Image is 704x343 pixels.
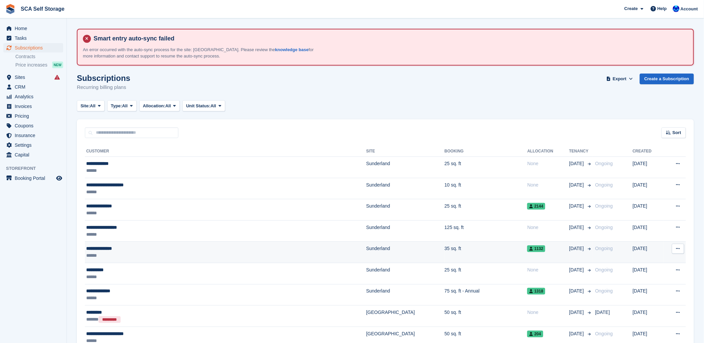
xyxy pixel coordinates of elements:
span: Account [681,6,698,12]
span: Site: [81,103,90,109]
a: menu [3,102,63,111]
span: Allocation: [143,103,165,109]
td: 35 sq. ft [445,242,528,263]
span: [DATE] [595,310,610,315]
div: None [527,266,569,273]
span: Invoices [15,102,55,111]
span: [DATE] [569,182,585,189]
h4: Smart entry auto-sync failed [91,35,688,42]
span: Help [658,5,667,12]
td: [GEOGRAPHIC_DATA] [366,306,445,327]
span: CRM [15,82,55,92]
th: Site [366,146,445,157]
span: Export [613,76,626,82]
a: Create a Subscription [640,74,694,85]
span: 2144 [527,203,545,210]
span: Insurance [15,131,55,140]
td: [DATE] [633,220,664,242]
h1: Subscriptions [77,74,130,83]
a: Contracts [15,53,63,60]
td: [DATE] [633,157,664,178]
td: [DATE] [633,242,664,263]
td: Sunderland [366,263,445,284]
a: menu [3,174,63,183]
td: [DATE] [633,178,664,199]
a: menu [3,131,63,140]
a: knowledge base [275,47,308,52]
button: Unit Status: All [182,100,225,111]
span: [DATE] [569,288,585,295]
td: Sunderland [366,157,445,178]
a: menu [3,140,63,150]
td: Sunderland [366,178,445,199]
button: Allocation: All [139,100,180,111]
a: menu [3,73,63,82]
span: [DATE] [569,245,585,252]
span: 1132 [527,245,545,252]
a: Price increases NEW [15,61,63,69]
button: Export [605,74,635,85]
div: None [527,182,569,189]
span: All [210,103,216,109]
th: Customer [85,146,366,157]
span: Ongoing [595,161,613,166]
div: None [527,224,569,231]
span: Unit Status: [186,103,210,109]
a: Preview store [55,174,63,182]
div: NEW [52,62,63,68]
div: None [527,160,569,167]
span: Subscriptions [15,43,55,52]
span: Ongoing [595,182,613,188]
span: All [122,103,128,109]
span: Ongoing [595,246,613,251]
span: Type: [111,103,122,109]
a: menu [3,33,63,43]
td: 10 sq. ft [445,178,528,199]
span: Pricing [15,111,55,121]
span: Coupons [15,121,55,130]
span: Sites [15,73,55,82]
span: Price increases [15,62,47,68]
span: All [90,103,96,109]
span: Tasks [15,33,55,43]
td: Sunderland [366,220,445,242]
span: 1318 [527,288,545,295]
img: Kelly Neesham [673,5,680,12]
span: [DATE] [569,309,585,316]
span: Home [15,24,55,33]
span: [DATE] [569,203,585,210]
td: 75 sq. ft - Annual [445,284,528,306]
td: Sunderland [366,199,445,221]
a: menu [3,111,63,121]
span: Create [624,5,638,12]
th: Created [633,146,664,157]
a: menu [3,92,63,101]
td: [DATE] [633,284,664,306]
span: Storefront [6,165,66,172]
i: Smart entry sync failures have occurred [54,75,60,80]
span: Ongoing [595,288,613,294]
span: Ongoing [595,267,613,272]
a: menu [3,121,63,130]
span: All [165,103,171,109]
span: Capital [15,150,55,159]
td: [DATE] [633,199,664,221]
a: menu [3,24,63,33]
a: menu [3,43,63,52]
span: Booking Portal [15,174,55,183]
td: [DATE] [633,306,664,327]
span: Sort [673,129,681,136]
button: Site: All [77,100,105,111]
td: [DATE] [633,263,664,284]
td: 25 sq. ft [445,157,528,178]
span: Settings [15,140,55,150]
a: menu [3,82,63,92]
p: An error occurred with the auto-sync process for the site: [GEOGRAPHIC_DATA]. Please review the f... [83,46,317,60]
span: Ongoing [595,225,613,230]
a: menu [3,150,63,159]
th: Booking [445,146,528,157]
th: Allocation [527,146,569,157]
span: [DATE] [569,160,585,167]
img: stora-icon-8386f47178a22dfd0bd8f6a31ec36ba5ce8667c1dd55bd0f319d3a0aa187defe.svg [5,4,15,14]
a: SCA Self Storage [18,3,67,14]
